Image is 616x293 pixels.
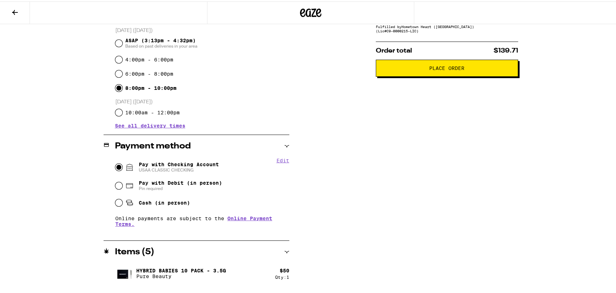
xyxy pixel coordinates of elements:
[125,55,173,61] label: 4:00pm - 6:00pm
[125,108,180,114] label: 10:00am - 12:00pm
[115,214,289,226] p: Online payments are subject to the
[115,262,135,282] img: Hybrid Babies 10 Pack - 3.5g
[136,272,226,278] p: Pure Beauty
[139,184,222,190] span: Pin required
[277,156,289,162] button: Edit
[139,166,219,172] span: USAA CLASSIC CHECKING
[125,42,198,48] span: Based on past deliveries in your area
[429,64,464,69] span: Place Order
[376,23,518,32] div: Fulfilled by Hometown Heart ([GEOGRAPHIC_DATA]) (Lic# C9-0000215-LIC )
[376,46,412,53] span: Order total
[115,246,154,255] h2: Items ( 5 )
[139,179,222,184] span: Pay with Debit (in person)
[494,46,518,53] span: $139.71
[275,273,289,278] div: Qty: 1
[139,160,219,172] span: Pay with Checking Account
[115,122,185,127] button: See all delivery times
[125,84,177,89] label: 8:00pm - 10:00pm
[376,58,518,75] button: Place Order
[139,199,190,204] span: Cash (in person)
[4,5,51,11] span: Hi. Need any help?
[115,141,191,149] h2: Payment method
[115,97,289,104] p: [DATE] ([DATE])
[115,26,289,33] p: [DATE] ([DATE])
[115,214,272,226] a: Online Payment Terms.
[125,36,198,48] span: ASAP (3:13pm - 4:32pm)
[125,70,173,75] label: 6:00pm - 8:00pm
[280,266,289,272] div: $ 50
[136,266,226,272] p: Hybrid Babies 10 Pack - 3.5g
